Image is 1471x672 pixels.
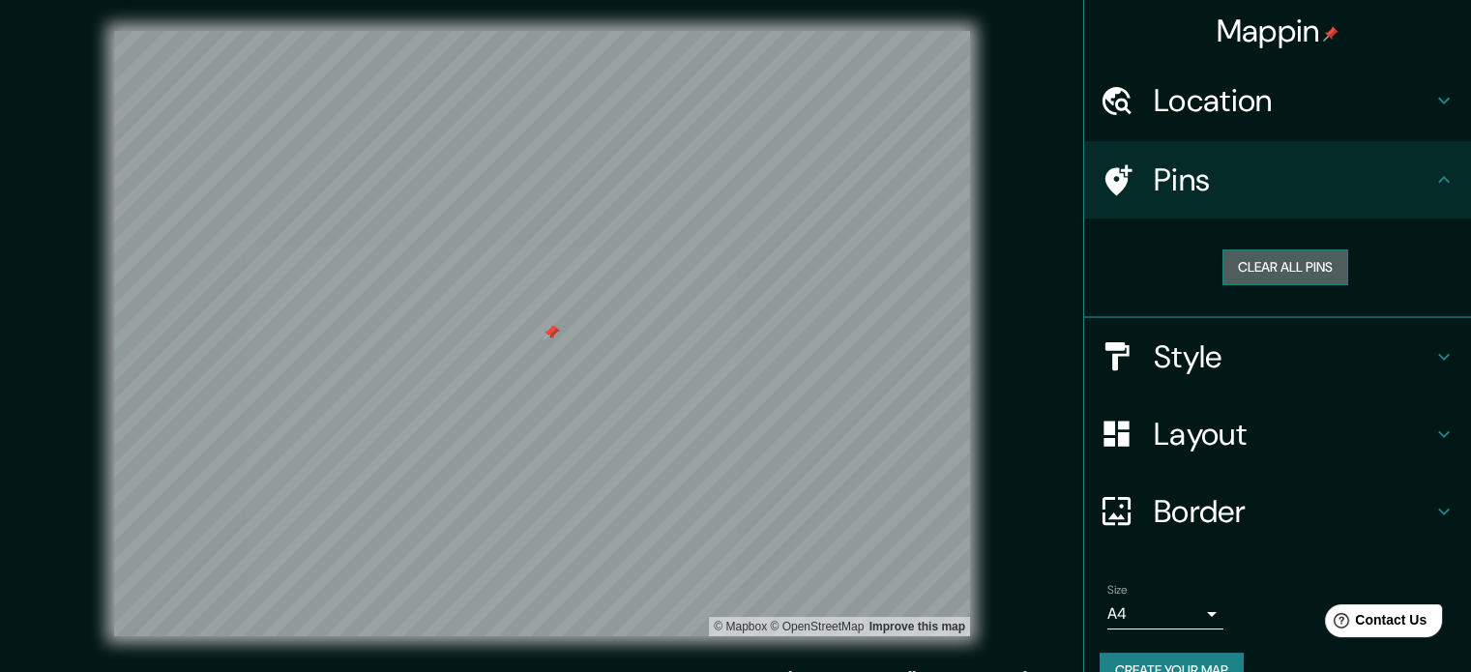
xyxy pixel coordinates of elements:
[1084,318,1471,395] div: Style
[1084,141,1471,219] div: Pins
[1107,581,1128,598] label: Size
[1323,26,1339,42] img: pin-icon.png
[1084,62,1471,139] div: Location
[114,31,970,636] canvas: Map
[714,620,767,633] a: Mapbox
[1107,599,1223,629] div: A4
[770,620,864,633] a: OpenStreetMap
[1154,161,1432,199] h4: Pins
[1222,249,1348,285] button: Clear all pins
[869,620,965,633] a: Map feedback
[1084,395,1471,473] div: Layout
[1154,337,1432,376] h4: Style
[1299,597,1450,651] iframe: Help widget launcher
[1154,415,1432,453] h4: Layout
[1084,473,1471,550] div: Border
[1217,12,1339,50] h4: Mappin
[1154,492,1432,531] h4: Border
[1154,81,1432,120] h4: Location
